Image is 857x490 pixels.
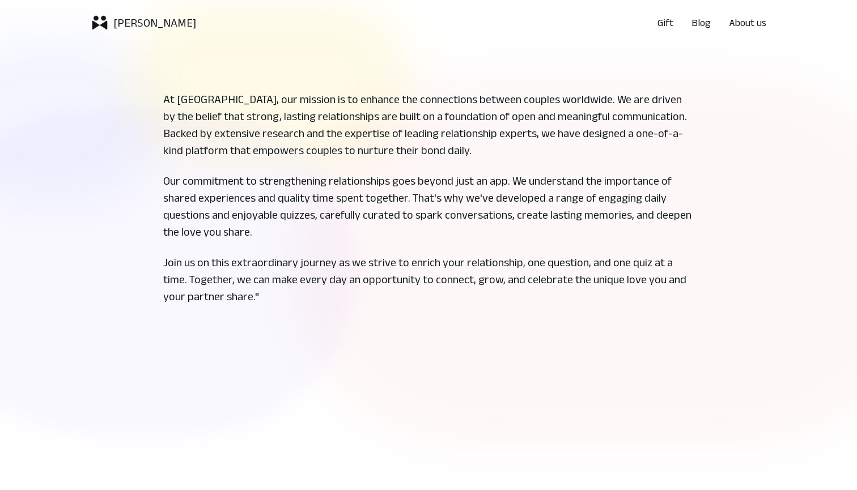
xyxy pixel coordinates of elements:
[163,240,694,305] p: Join us on this extraordinary journey as we strive to enrich your relationship, one question, and...
[91,14,109,32] img: logoicon
[91,14,196,32] a: logoicon[PERSON_NAME]
[657,15,673,31] a: Gift
[163,91,694,159] p: At [GEOGRAPHIC_DATA], our mission is to enhance the connections between couples worldwide. We are...
[691,15,711,31] a: Blog
[729,15,766,31] a: About us
[113,15,196,31] p: [PERSON_NAME]
[163,159,694,240] p: Our commitment to strengthening relationships goes beyond just an app. We understand the importan...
